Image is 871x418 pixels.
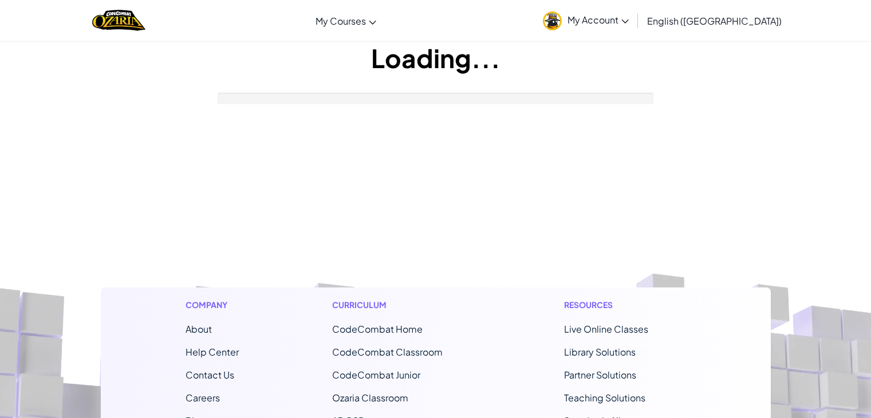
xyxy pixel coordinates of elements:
[316,15,366,27] span: My Courses
[186,323,212,335] a: About
[332,392,408,404] a: Ozaria Classroom
[641,5,787,36] a: English ([GEOGRAPHIC_DATA])
[567,14,629,26] span: My Account
[564,299,686,311] h1: Resources
[92,9,145,32] img: Home
[564,369,636,381] a: Partner Solutions
[537,2,634,38] a: My Account
[186,392,220,404] a: Careers
[186,299,239,311] h1: Company
[332,299,471,311] h1: Curriculum
[647,15,782,27] span: English ([GEOGRAPHIC_DATA])
[186,346,239,358] a: Help Center
[332,323,423,335] span: CodeCombat Home
[332,346,443,358] a: CodeCombat Classroom
[564,323,648,335] a: Live Online Classes
[332,369,420,381] a: CodeCombat Junior
[543,11,562,30] img: avatar
[310,5,382,36] a: My Courses
[92,9,145,32] a: Ozaria by CodeCombat logo
[186,369,234,381] span: Contact Us
[564,392,645,404] a: Teaching Solutions
[564,346,636,358] a: Library Solutions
